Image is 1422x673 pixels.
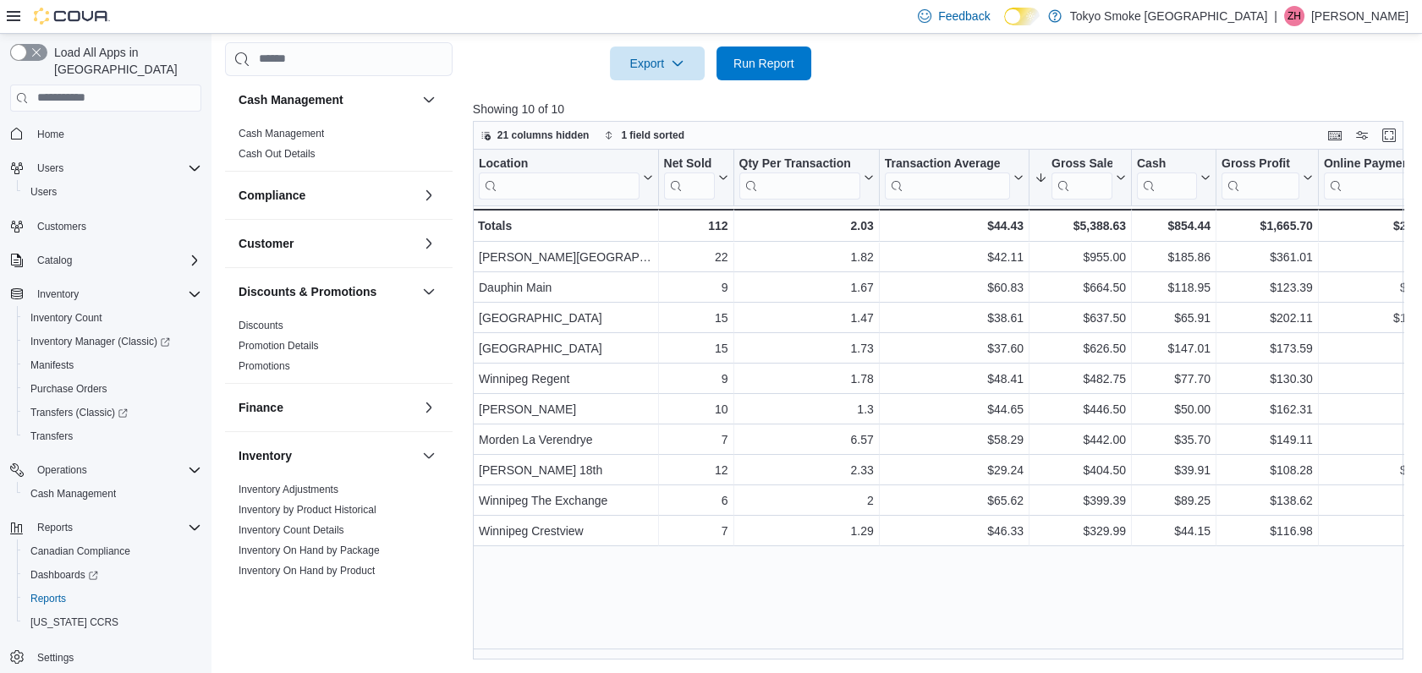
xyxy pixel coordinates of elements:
span: Transfers [30,430,73,443]
button: Catalog [3,249,208,272]
div: 6 [663,490,727,511]
span: 21 columns hidden [497,129,590,142]
div: $329.99 [1035,521,1126,541]
div: $50.00 [1137,399,1211,419]
span: Operations [37,463,87,477]
button: Finance [239,399,415,416]
div: $5,388.63 [1035,216,1126,236]
button: Cash Management [17,482,208,506]
div: $118.95 [1137,277,1211,298]
div: $65.91 [1137,308,1211,328]
button: Operations [3,458,208,482]
a: Inventory On Hand by Package [239,544,380,556]
button: Users [30,158,70,178]
span: Home [37,128,64,141]
span: Dashboards [24,565,201,585]
div: [PERSON_NAME] 18th [479,460,653,480]
span: Cash Out Details [239,147,316,161]
div: $147.01 [1137,338,1211,358]
div: 1.3 [738,399,873,419]
span: Settings [30,646,201,667]
div: Transaction Average [885,156,1010,199]
div: 1.82 [738,247,873,267]
div: $44.65 [885,399,1024,419]
div: $130.30 [1222,369,1313,389]
span: Inventory Count [24,308,201,328]
div: $173.59 [1222,338,1313,358]
a: Promotions [239,360,290,372]
div: $58.29 [885,430,1024,450]
div: Morden La Verendrye [479,430,653,450]
span: Catalog [37,254,72,267]
span: Users [30,185,57,199]
span: Reports [30,592,66,605]
span: Purchase Orders [24,379,201,399]
span: Dark Mode [1004,25,1005,26]
div: Cash [1137,156,1197,199]
a: Discounts [239,320,283,331]
div: Totals [478,216,653,236]
a: Transfers (Classic) [17,401,208,424]
span: Inventory Manager (Classic) [30,335,170,348]
a: Transfers [24,426,80,446]
span: Reports [37,521,73,534]
button: Compliance [419,185,439,205]
button: Cash Management [239,91,415,108]
div: $162.31 [1222,399,1313,419]
button: Customer [419,233,439,254]
div: 1.47 [738,308,873,328]
div: $65.62 [885,490,1024,511]
button: Inventory Count [17,306,208,330]
button: Inventory [30,284,85,304]
div: [PERSON_NAME] [479,399,653,419]
button: Discounts & Promotions [239,283,415,300]
span: Inventory Count Details [239,523,344,537]
span: Feedback [938,8,990,25]
span: Canadian Compliance [24,541,201,561]
div: $35.70 [1137,430,1211,450]
span: Users [30,158,201,178]
a: Inventory Adjustments [239,484,338,495]
div: Cash Management [225,123,453,171]
div: $185.86 [1137,247,1211,267]
span: Transfers (Classic) [24,402,201,423]
a: Inventory Manager (Classic) [17,330,208,353]
div: $854.44 [1137,216,1211,236]
div: $482.75 [1035,369,1126,389]
a: Reports [24,588,73,609]
button: Canadian Compliance [17,539,208,563]
a: Users [24,182,63,202]
button: Inventory [419,446,439,466]
button: Purchase Orders [17,377,208,401]
span: Discounts [239,319,283,332]
button: Customers [3,214,208,238]
span: Inventory Adjustments [239,483,338,496]
span: ZH [1287,6,1301,26]
button: Compliance [239,187,415,204]
button: Inventory [3,282,208,306]
div: 6.57 [738,430,873,450]
div: 2 [738,490,873,511]
span: [US_STATE] CCRS [30,616,118,629]
div: Discounts & Promotions [225,315,453,383]
h3: Finance [239,399,283,416]
a: Cash Management [24,484,123,504]
div: Zoe Hyndman [1284,6,1304,26]
span: Operations [30,460,201,480]
button: [US_STATE] CCRS [17,610,208,634]
span: 1 field sorted [621,129,684,142]
span: Manifests [24,355,201,375]
button: Users [3,156,208,180]
div: $46.33 [885,521,1024,541]
div: 1.78 [738,369,873,389]
a: Dashboards [24,565,105,585]
div: $89.25 [1137,490,1211,511]
div: $42.11 [885,247,1024,267]
div: 12 [663,460,727,480]
button: Users [17,180,208,204]
a: Promotion Details [239,340,319,352]
a: Inventory Count Details [239,524,344,536]
a: Cash Management [239,128,324,140]
div: $60.83 [885,277,1024,298]
div: Location [479,156,640,172]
